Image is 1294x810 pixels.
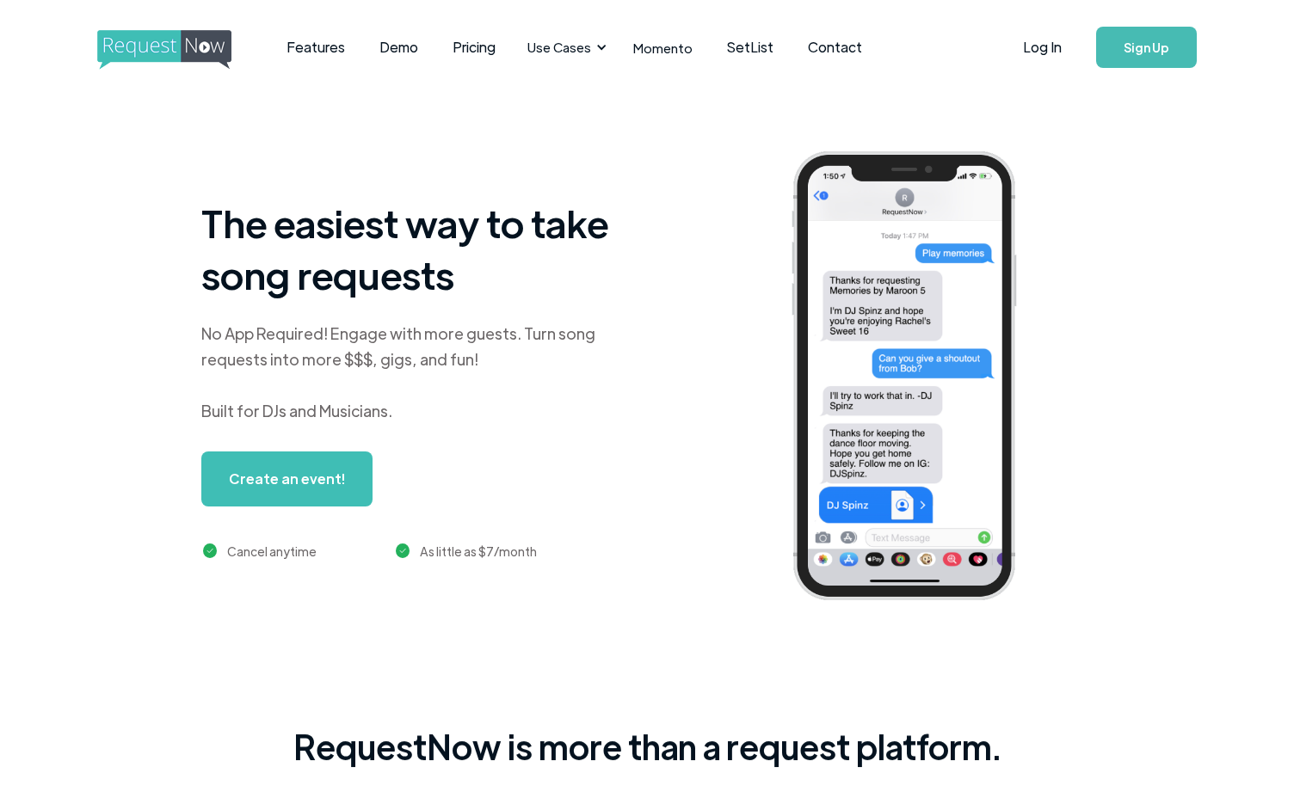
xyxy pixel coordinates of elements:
a: Sign Up [1096,27,1197,68]
a: Features [269,21,362,74]
a: Demo [362,21,435,74]
h1: The easiest way to take song requests [201,197,632,300]
img: green checkmark [396,543,410,558]
div: As little as $7/month [420,541,537,561]
img: requestnow logo [97,30,263,70]
a: home [97,30,226,64]
div: No App Required! Engage with more guests. Turn song requests into more $$$, gigs, and fun! Built ... [201,321,632,424]
a: SetList [710,21,791,74]
img: green checkmark [203,543,218,558]
div: Cancel anytime [227,541,317,561]
a: Pricing [435,21,513,74]
div: Use Cases [527,38,591,57]
a: Create an event! [201,451,373,506]
img: iphone screenshot [772,139,1063,618]
a: Log In [1006,17,1079,77]
a: Contact [791,21,879,74]
a: Momento [616,22,710,73]
div: Use Cases [517,21,612,74]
